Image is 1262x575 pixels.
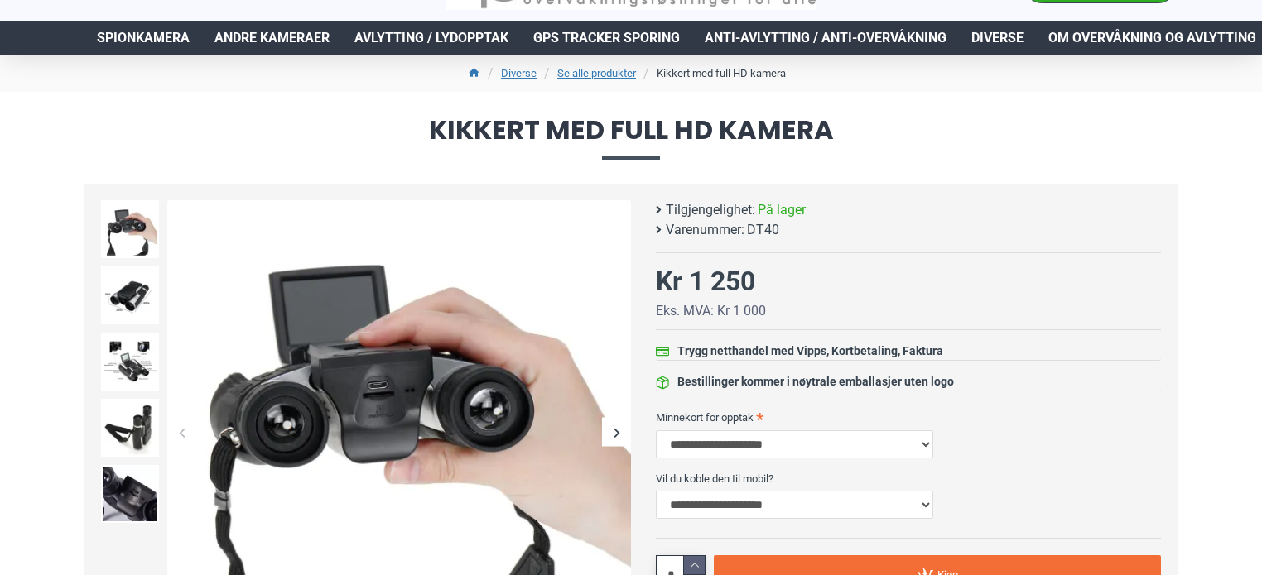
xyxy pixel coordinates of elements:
a: Avlytting / Lydopptak [342,21,521,55]
span: Andre kameraer [214,28,330,48]
label: Minnekort for opptak [656,404,1161,430]
a: Diverse [959,21,1036,55]
div: Bestillinger kommer i nøytrale emballasjer uten logo [677,373,954,391]
b: Tilgjengelighet: [666,200,755,220]
div: Trygg netthandel med Vipps, Kortbetaling, Faktura [677,343,943,360]
a: GPS Tracker Sporing [521,21,692,55]
span: Diverse [971,28,1024,48]
span: På lager [758,200,806,220]
img: Kikkert med full HD kamera - SpyGadgets.no [101,399,159,457]
img: Kikkert med full HD kamera - SpyGadgets.no [101,465,159,523]
a: Andre kameraer [202,21,342,55]
span: Kikkert med full HD kamera [84,117,1178,159]
span: DT40 [747,220,779,240]
div: Previous slide [167,418,196,447]
img: Kikkert med full HD kamera - SpyGadgets.no [101,266,159,324]
span: Om overvåkning og avlytting [1048,28,1256,48]
a: Se alle produkter [557,65,636,82]
span: Spionkamera [97,28,190,48]
span: Anti-avlytting / Anti-overvåkning [705,28,946,48]
img: Kikkert med full HD kamera - SpyGadgets.no [101,200,159,258]
div: Next slide [602,418,631,447]
span: GPS Tracker Sporing [533,28,680,48]
img: Kikkert med full HD kamera - SpyGadgets.no [101,333,159,391]
b: Varenummer: [666,220,744,240]
div: Kr 1 250 [656,261,755,301]
a: Diverse [501,65,537,82]
span: Avlytting / Lydopptak [354,28,508,48]
a: Spionkamera [84,21,202,55]
a: Anti-avlytting / Anti-overvåkning [692,21,959,55]
label: Vil du koble den til mobil? [656,465,1161,491]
